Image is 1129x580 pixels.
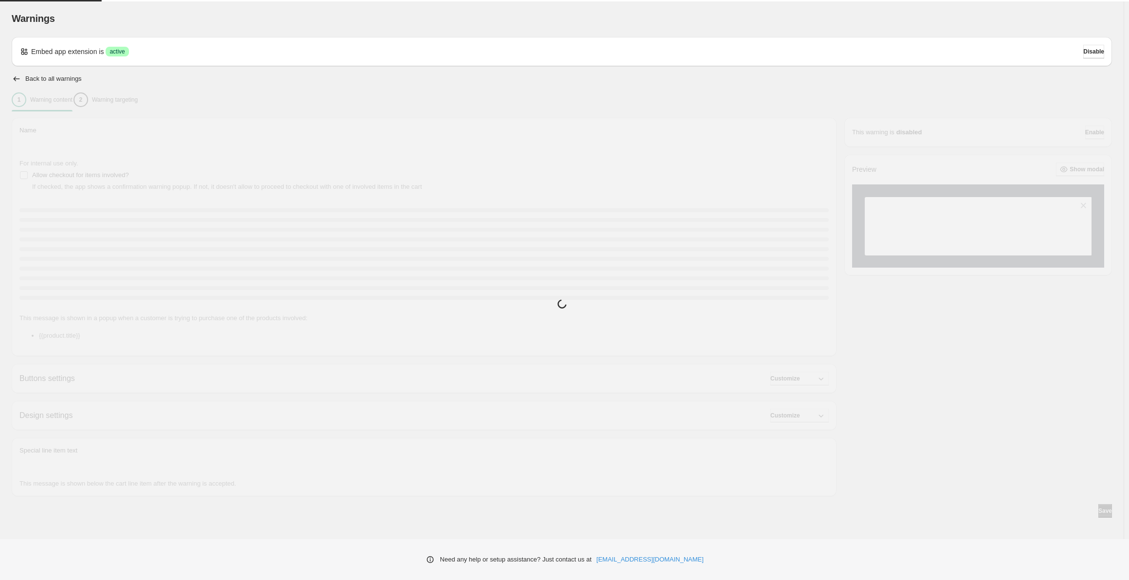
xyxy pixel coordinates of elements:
[1083,48,1104,55] span: Disable
[12,13,55,24] span: Warnings
[25,75,82,83] h2: Back to all warnings
[597,555,704,564] a: [EMAIL_ADDRESS][DOMAIN_NAME]
[109,48,125,55] span: active
[1083,45,1104,58] button: Disable
[31,47,104,56] p: Embed app extension is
